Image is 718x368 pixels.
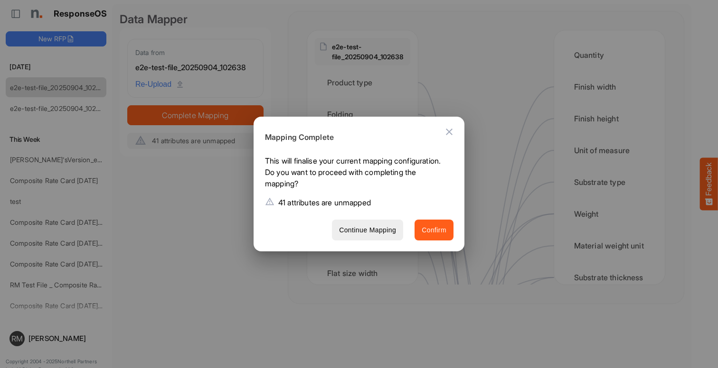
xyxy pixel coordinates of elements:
p: 41 attributes are unmapped [278,197,371,208]
button: Continue Mapping [332,220,403,241]
h6: Mapping Complete [265,131,446,144]
button: Close dialog [438,120,461,143]
p: This will finalise your current mapping configuration. Do you want to proceed with completing the... [265,155,446,193]
span: Continue Mapping [339,224,396,236]
span: Confirm [422,224,446,236]
button: Confirm [415,220,453,241]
